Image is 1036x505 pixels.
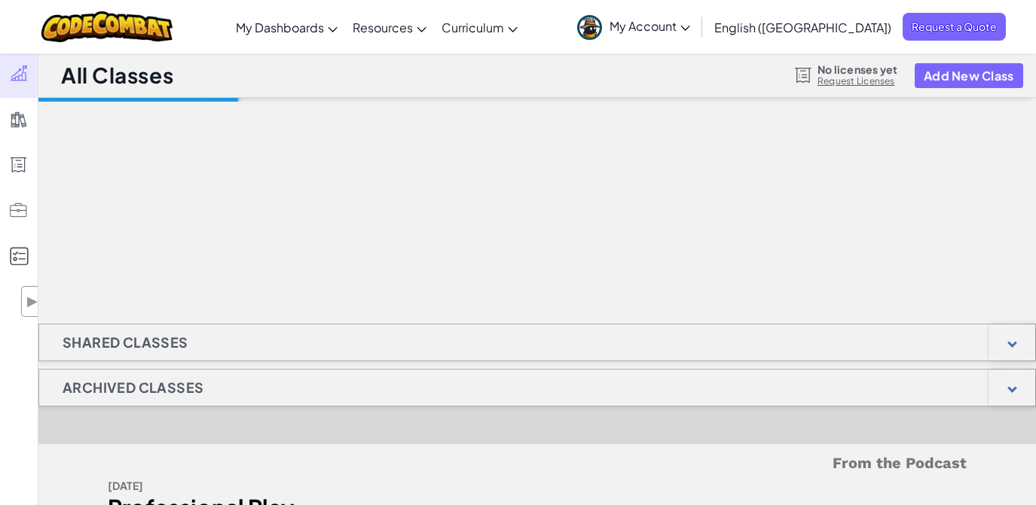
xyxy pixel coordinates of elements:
[577,15,602,40] img: avatar
[39,369,227,406] h1: Archived Classes
[903,13,1006,41] a: Request a Quote
[817,75,897,87] a: Request Licenses
[610,18,690,34] span: My Account
[707,7,899,47] a: English ([GEOGRAPHIC_DATA])
[236,20,324,35] span: My Dashboards
[41,11,173,42] img: CodeCombat logo
[714,20,891,35] span: English ([GEOGRAPHIC_DATA])
[442,20,504,35] span: Curriculum
[228,7,345,47] a: My Dashboards
[61,61,173,90] h1: All Classes
[108,452,967,475] h5: From the Podcast
[345,7,434,47] a: Resources
[353,20,413,35] span: Resources
[26,291,38,312] span: ▶
[915,63,1023,88] button: Add New Class
[570,3,698,50] a: My Account
[434,7,525,47] a: Curriculum
[39,324,212,361] h1: Shared Classes
[108,475,526,497] div: [DATE]
[817,63,897,75] span: No licenses yet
